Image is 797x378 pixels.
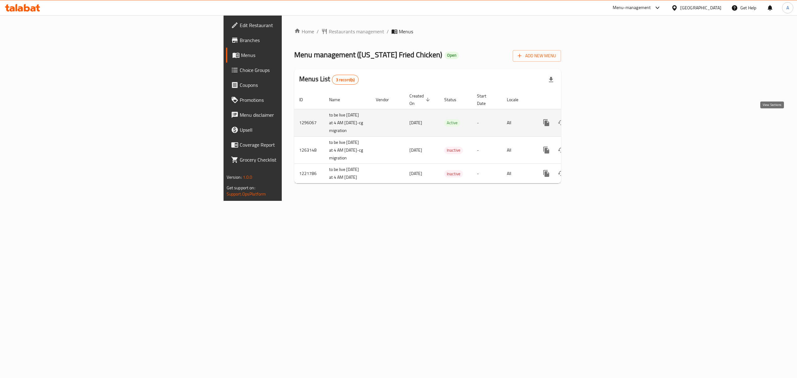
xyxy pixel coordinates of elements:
[240,66,352,74] span: Choice Groups
[539,115,554,130] button: more
[226,107,357,122] a: Menu disclaimer
[227,190,266,198] a: Support.OpsPlatform
[502,136,534,164] td: All
[554,143,569,158] button: Change Status
[409,92,432,107] span: Created On
[472,136,502,164] td: -
[240,156,352,163] span: Grocery Checklist
[477,92,494,107] span: Start Date
[226,78,357,92] a: Coupons
[294,90,604,184] table: enhanced table
[786,4,789,11] span: A
[445,52,459,59] div: Open
[240,21,352,29] span: Edit Restaurant
[613,4,651,12] div: Menu-management
[226,33,357,48] a: Branches
[444,119,460,126] span: Active
[294,48,442,62] span: Menu management ( [US_STATE] Fried Chicken )
[227,173,242,181] span: Version:
[444,119,460,127] div: Active
[518,52,556,60] span: Add New Menu
[444,96,465,103] span: Status
[554,166,569,181] button: Change Status
[472,164,502,183] td: -
[294,28,561,35] nav: breadcrumb
[299,96,311,103] span: ID
[226,122,357,137] a: Upsell
[502,109,534,136] td: All
[240,126,352,134] span: Upsell
[227,184,255,192] span: Get support on:
[241,51,352,59] span: Menus
[409,119,422,127] span: [DATE]
[226,18,357,33] a: Edit Restaurant
[539,166,554,181] button: more
[332,75,359,85] div: Total records count
[226,48,357,63] a: Menus
[240,141,352,149] span: Coverage Report
[387,28,389,35] li: /
[680,4,721,11] div: [GEOGRAPHIC_DATA]
[240,111,352,119] span: Menu disclaimer
[226,92,357,107] a: Promotions
[329,96,348,103] span: Name
[226,137,357,152] a: Coverage Report
[399,28,413,35] span: Menus
[507,96,526,103] span: Locale
[544,72,559,87] div: Export file
[240,96,352,104] span: Promotions
[409,146,422,154] span: [DATE]
[534,90,604,109] th: Actions
[376,96,397,103] span: Vendor
[513,50,561,62] button: Add New Menu
[243,173,252,181] span: 1.0.0
[240,81,352,89] span: Coupons
[409,169,422,177] span: [DATE]
[226,152,357,167] a: Grocery Checklist
[240,36,352,44] span: Branches
[299,74,359,85] h2: Menus List
[539,143,554,158] button: more
[444,170,463,177] span: Inactive
[444,147,463,154] span: Inactive
[502,164,534,183] td: All
[226,63,357,78] a: Choice Groups
[554,115,569,130] button: Change Status
[332,77,359,83] span: 3 record(s)
[472,109,502,136] td: -
[445,53,459,58] span: Open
